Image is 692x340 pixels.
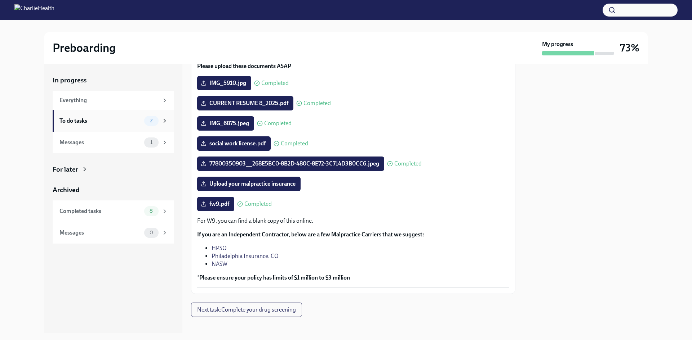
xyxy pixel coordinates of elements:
a: Messages1 [53,132,174,153]
span: Upload your malpractice insurance [202,180,296,187]
span: 2 [146,118,157,123]
label: CURRENT RESUME 8_2025.pdf [197,96,293,110]
div: To do tasks [59,117,141,125]
a: HPSO [212,245,227,251]
div: For later [53,165,78,174]
label: IMG_5910.jpg [197,76,251,90]
a: Messages0 [53,222,174,244]
label: Upload your malpractice insurance [197,177,301,191]
span: Completed [281,141,308,146]
a: Completed tasks8 [53,200,174,222]
span: fw9.pdf [202,200,229,208]
a: Archived [53,185,174,195]
a: To do tasks2 [53,110,174,132]
p: For W9, you can find a blank copy of this online. [197,217,509,225]
img: CharlieHealth [14,4,54,16]
a: Philadelphia Insurance. CO [212,253,279,259]
h2: Preboarding [53,41,116,55]
span: Completed [264,121,292,126]
span: Next task : Complete your drug screening [197,306,296,313]
div: Everything [59,96,159,104]
div: Messages [59,229,141,237]
div: Messages [59,139,141,146]
strong: My progress [542,40,573,48]
strong: Please ensure your policy has limits of $1 million to $3 million [199,274,350,281]
label: social work license.pdf [197,136,271,151]
label: fw9.pdf [197,197,234,211]
span: Completed [244,201,272,207]
span: Completed [394,161,422,167]
h3: 73% [620,41,639,54]
strong: If you are an Independent Contractor, below are a few Malpractice Carriers that we suggest: [197,231,424,238]
span: 8 [145,208,157,214]
span: 77800350903__268E5BC0-8B2D-480C-8E72-3C714D3B0CC6.jpeg [202,160,379,167]
label: IMG_6875.jpeg [197,116,254,131]
span: 0 [145,230,158,235]
button: Next task:Complete your drug screening [191,303,302,317]
span: IMG_5910.jpg [202,80,246,87]
strong: Please upload these documents ASAP [197,63,291,69]
div: Completed tasks [59,207,141,215]
span: social work license.pdf [202,140,266,147]
a: In progress [53,76,174,85]
a: Everything [53,91,174,110]
a: NASW [212,260,227,267]
span: Completed [303,100,331,106]
span: IMG_6875.jpeg [202,120,249,127]
span: 1 [146,140,157,145]
span: Completed [261,80,289,86]
label: 77800350903__268E5BC0-8B2D-480C-8E72-3C714D3B0CC6.jpeg [197,157,384,171]
span: CURRENT RESUME 8_2025.pdf [202,100,288,107]
a: For later [53,165,174,174]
